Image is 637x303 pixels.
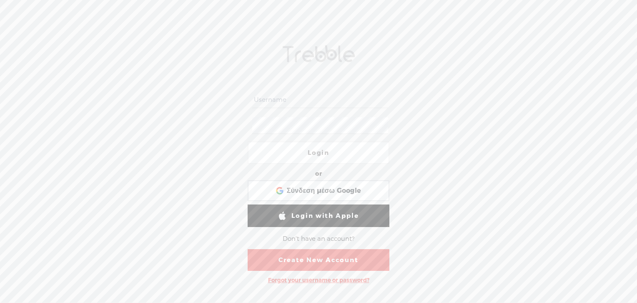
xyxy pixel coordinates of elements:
a: Login with Apple [248,205,389,227]
div: Σύνδεση μέσω Google [248,180,389,201]
span: Σύνδεση μέσω Google [287,187,361,195]
div: or [315,167,322,181]
div: Don't have an account? [283,230,354,247]
a: Create New Account [248,249,389,271]
div: Forgot your username or password? [264,273,374,288]
a: Login [248,141,389,164]
input: Username [252,92,388,108]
